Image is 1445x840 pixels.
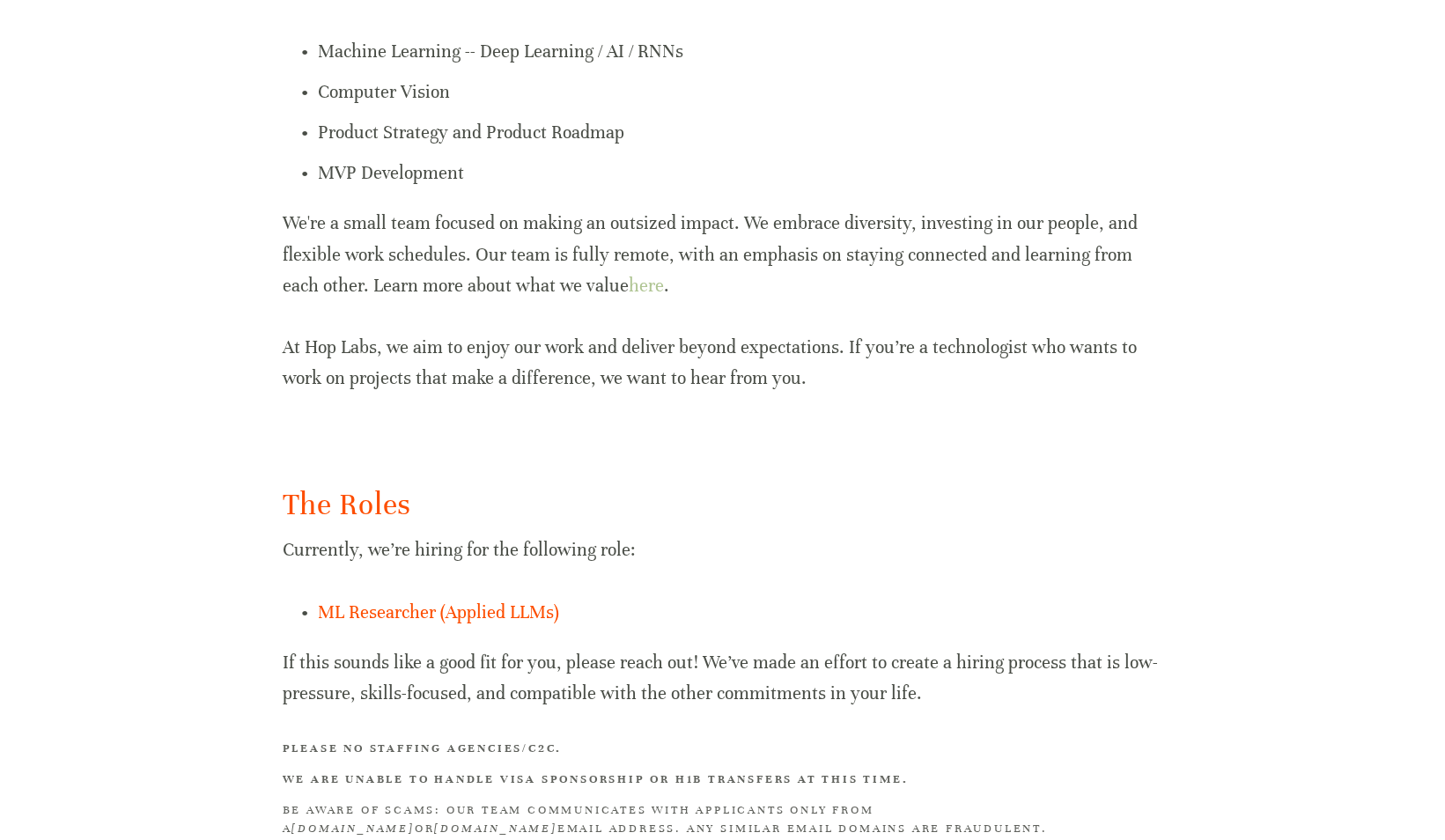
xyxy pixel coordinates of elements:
p: Computer Vision [318,77,1163,107]
h2: The Roles [283,484,1163,526]
em: [DOMAIN_NAME] [434,822,557,836]
p: If this sounds like a good fit for you, please reach out! We’ve made an effort to create a hiring... [283,647,1163,709]
p: Currently, we’re hiring for the following role: [283,534,1163,565]
strong: We are unable to handle visa sponsorship or H1B transfers at this time. [283,772,909,786]
p: We're a small team focused on making an outsized impact. We embrace diversity, investing in our p... [283,208,1163,301]
em: [DOMAIN_NAME] [291,822,414,836]
p: Machine Learning -- Deep Learning / AI / RNNs [318,36,1163,67]
p: MVP Development [318,158,1163,188]
h3: BE AWARE OF SCAMS: Our team communicates with applicants only from a or email address. Any simila... [283,801,1163,838]
a: here [629,275,664,297]
p: Product Strategy and Product Roadmap [318,117,1163,148]
p: At Hop Labs, we aim to enjoy our work and deliver beyond expectations. If you’re a technologist w... [283,332,1163,394]
a: ML Researcher (Applied LLMs) [318,601,559,623]
strong: Please no staffing agencies/C2C. [283,741,563,755]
